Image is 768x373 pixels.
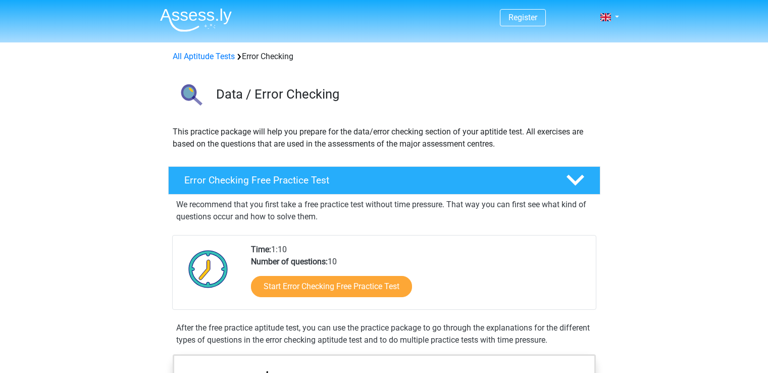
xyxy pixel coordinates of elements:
a: Register [508,13,537,22]
a: Start Error Checking Free Practice Test [251,276,412,297]
img: Clock [183,244,234,294]
h3: Data / Error Checking [216,86,592,102]
b: Number of questions: [251,257,328,266]
a: Error Checking Free Practice Test [164,166,604,195]
p: We recommend that you first take a free practice test without time pressure. That way you can fir... [176,199,592,223]
img: error checking [169,75,212,118]
div: Error Checking [169,51,600,63]
img: Assessly [160,8,232,32]
p: This practice package will help you prepare for the data/error checking section of your aptitide ... [173,126,596,150]
b: Time: [251,245,271,254]
div: 1:10 10 [243,244,595,309]
a: All Aptitude Tests [173,52,235,61]
div: After the free practice aptitude test, you can use the practice package to go through the explana... [172,322,596,346]
h4: Error Checking Free Practice Test [184,174,550,186]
